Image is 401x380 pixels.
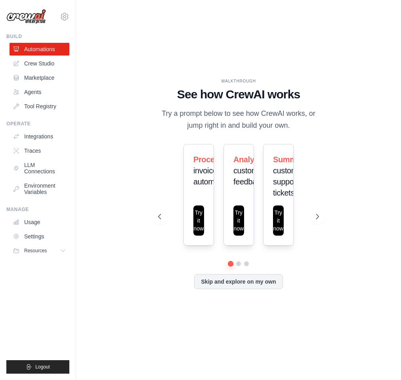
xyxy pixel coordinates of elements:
span: Resources [24,248,47,254]
span: Analyze [233,155,262,164]
button: Try it now [233,205,244,236]
h1: See how CrewAI works [158,87,319,102]
span: invoices automatically [193,166,238,186]
button: Skip and explore on my own [194,274,283,289]
span: customer support tickets [273,166,304,197]
a: Crew Studio [10,57,69,70]
a: Integrations [10,130,69,143]
a: Traces [10,144,69,157]
button: Logout [6,360,69,374]
a: Automations [10,43,69,56]
button: Resources [10,244,69,257]
button: Try it now [193,205,204,236]
a: Agents [10,86,69,98]
a: Settings [10,230,69,243]
span: customer feedback [233,166,265,186]
a: Tool Registry [10,100,69,113]
span: Summarize [273,155,314,164]
p: Try a prompt below to see how CrewAI works, or jump right in and build your own. [158,108,319,131]
a: Usage [10,216,69,228]
span: Logout [35,364,50,370]
div: Operate [6,121,69,127]
div: Build [6,33,69,40]
button: Try it now [273,205,284,236]
a: LLM Connections [10,159,69,178]
img: Logo [6,9,46,24]
a: Marketplace [10,71,69,84]
div: Manage [6,206,69,213]
div: WALKTHROUGH [158,78,319,84]
span: Process [193,155,223,164]
a: Environment Variables [10,179,69,198]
